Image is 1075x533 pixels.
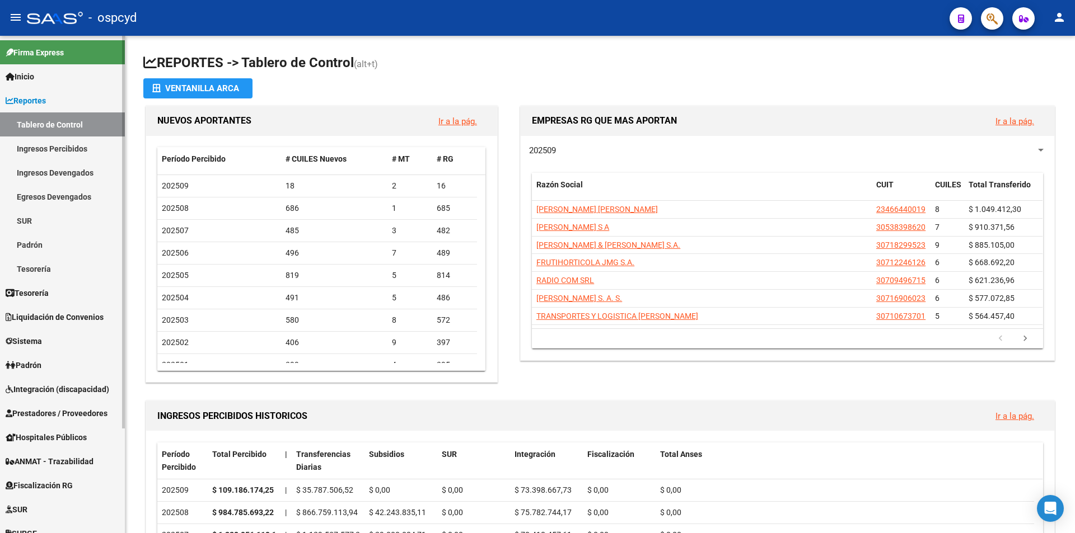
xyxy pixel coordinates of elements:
[162,248,189,257] span: 202506
[286,154,347,163] span: # CUILES Nuevos
[286,291,384,304] div: 491
[212,450,267,459] span: Total Percibido
[296,508,358,517] span: $ 866.759.113,94
[935,240,940,249] span: 9
[143,54,1057,73] h1: REPORTES -> Tablero de Control
[6,287,49,299] span: Tesorería
[1053,11,1066,24] mat-icon: person
[935,312,940,320] span: 5
[281,442,292,479] datatable-header-cell: |
[536,294,622,303] span: [PERSON_NAME] S. A. S.
[392,180,428,192] div: 2
[442,450,457,459] span: SUR
[437,442,510,479] datatable-header-cell: SUR
[876,312,926,320] span: 30710673701
[536,180,583,189] span: Razón Social
[536,205,658,214] span: [PERSON_NAME] [PERSON_NAME]
[437,359,473,371] div: 395
[152,78,244,98] div: Ventanilla ARCA
[876,258,926,267] span: 30712246126
[285,508,287,517] span: |
[515,485,572,494] span: $ 73.398.667,73
[157,147,281,171] datatable-header-cell: Período Percibido
[532,173,872,210] datatable-header-cell: Razón Social
[6,359,41,371] span: Padrón
[437,154,454,163] span: # RG
[532,115,677,126] span: EMPRESAS RG QUE MAS APORTAN
[442,508,463,517] span: $ 0,00
[364,442,437,479] datatable-header-cell: Subsidios
[536,258,634,267] span: FRUTIHORTICOLA JMG S.A.
[6,407,107,419] span: Prestadores / Proveedores
[876,294,926,303] span: 30716906023
[935,223,940,232] span: 7
[660,508,681,517] span: $ 0,00
[931,173,964,210] datatable-header-cell: CUILES
[157,411,307,421] span: INGRESOS PERCIBIDOS HISTORICOS
[285,485,287,494] span: |
[935,205,940,214] span: 8
[583,442,656,479] datatable-header-cell: Fiscalización
[162,181,189,190] span: 202509
[964,173,1043,210] datatable-header-cell: Total Transferido
[995,411,1034,421] a: Ir a la pág.
[392,154,410,163] span: # MT
[143,78,253,98] button: Ventanilla ARCA
[536,276,594,285] span: RADIO COM SRL
[296,485,353,494] span: $ 35.787.506,52
[437,336,473,349] div: 397
[510,442,583,479] datatable-header-cell: Integración
[162,360,189,369] span: 202501
[157,442,208,479] datatable-header-cell: Período Percibido
[536,223,609,232] span: [PERSON_NAME] S A
[987,111,1043,131] button: Ir a la pág.
[935,258,940,267] span: 6
[6,479,73,492] span: Fiscalización RG
[660,450,702,459] span: Total Anses
[286,336,384,349] div: 406
[212,508,274,517] strong: $ 984.785.693,22
[9,11,22,24] mat-icon: menu
[6,46,64,59] span: Firma Express
[286,314,384,327] div: 580
[369,485,390,494] span: $ 0,00
[437,247,473,260] div: 489
[438,116,477,126] a: Ir a la pág.
[876,180,894,189] span: CUIT
[392,336,428,349] div: 9
[876,240,926,249] span: 30718299523
[876,223,926,232] span: 30538398620
[286,359,384,371] div: 399
[437,314,473,327] div: 572
[157,115,251,126] span: NUEVOS APORTANTES
[1015,333,1036,345] a: go to next page
[392,359,428,371] div: 4
[286,202,384,215] div: 686
[162,293,189,302] span: 202504
[354,59,378,69] span: (alt+t)
[286,224,384,237] div: 485
[969,180,1031,189] span: Total Transferido
[285,450,287,459] span: |
[587,485,609,494] span: $ 0,00
[587,508,609,517] span: $ 0,00
[6,95,46,107] span: Reportes
[162,315,189,324] span: 202503
[969,205,1021,214] span: $ 1.049.412,30
[876,205,926,214] span: 23466440019
[437,202,473,215] div: 685
[6,383,109,395] span: Integración (discapacidad)
[437,291,473,304] div: 486
[286,247,384,260] div: 496
[162,271,189,280] span: 202505
[281,147,388,171] datatable-header-cell: # CUILES Nuevos
[969,240,1015,249] span: $ 885.105,00
[536,312,698,320] span: TRANSPORTES Y LOGISTICA [PERSON_NAME]
[387,147,432,171] datatable-header-cell: # MT
[392,314,428,327] div: 8
[1037,495,1064,522] div: Open Intercom Messenger
[935,180,961,189] span: CUILES
[392,291,428,304] div: 5
[969,223,1015,232] span: $ 910.371,56
[392,224,428,237] div: 3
